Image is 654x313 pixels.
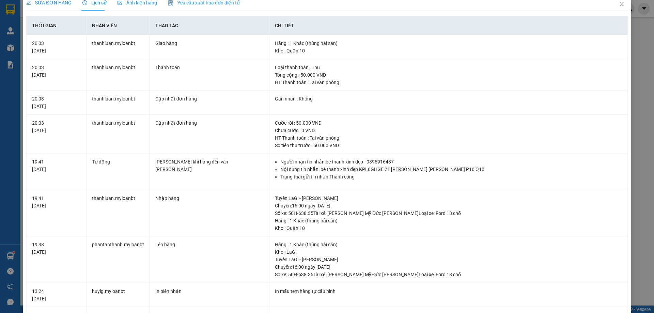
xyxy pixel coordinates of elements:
[155,287,264,295] div: In biên nhận
[275,248,622,256] div: Kho : LaGi
[82,0,87,5] span: clock-circle
[275,79,622,86] div: HT Thanh toán : Tại văn phòng
[87,283,150,307] td: huylg.myloanbt
[118,0,122,5] span: picture
[155,194,264,202] div: Nhập hàng
[275,287,622,295] div: In mẫu tem hàng tự cấu hình
[275,134,622,142] div: HT Thanh toán : Tại văn phòng
[275,64,622,71] div: Loại thanh toán : Thu
[275,217,622,224] div: Hàng : 1 Khác (thùng hải sản)
[58,6,75,14] span: Nhận:
[275,256,622,278] div: Tuyến : LaGi - [PERSON_NAME] Chuyến: 16:00 ngày [DATE] Số xe: 50H-638.35 Tài xế: [PERSON_NAME] Mỹ...
[275,241,622,248] div: Hàng : 1 Khác (thùng hải sản)
[27,16,87,35] th: Thời gian
[619,1,624,7] span: close
[155,40,264,47] div: Giao hàng
[155,95,264,103] div: Cập nhật đơn hàng
[275,47,622,54] div: Kho : Quận 10
[6,14,53,22] div: dung
[275,71,622,79] div: Tổng cộng : 50.000 VND
[150,16,269,35] th: Thao tác
[155,158,264,173] div: [PERSON_NAME] khi hàng đến văn [PERSON_NAME]
[280,166,622,173] li: Nội dung tin nhắn: bé thanh xinh đẹp KPL6GHGE 21 [PERSON_NAME] [PERSON_NAME] P10 Q10
[168,0,173,6] img: icon
[5,44,36,51] span: CƯỚC RỒI :
[87,190,150,237] td: thanhluan.myloanbt
[58,6,127,22] div: VP [GEOGRAPHIC_DATA]
[87,236,150,283] td: phantanthanh.myloanbt
[275,127,622,134] div: Chưa cước : 0 VND
[155,119,264,127] div: Cập nhật đơn hàng
[275,95,622,103] div: Gán nhãn : Không
[87,91,150,115] td: thanhluan.myloanbt
[275,119,622,127] div: Cước rồi : 50.000 VND
[280,158,622,166] li: Người nhận tin nhắn: bé thanh xinh đẹp - 0396916487
[32,287,81,302] div: 13:24 [DATE]
[87,35,150,59] td: thanhluan.myloanbt
[6,6,16,14] span: Gửi:
[87,16,150,35] th: Nhân viên
[280,173,622,181] li: Trạng thái gửi tin nhắn: Thành công
[155,241,264,248] div: Lên hàng
[32,119,81,134] div: 20:03 [DATE]
[275,194,622,217] div: Tuyến : LaGi - [PERSON_NAME] Chuyến: 16:00 ngày [DATE] Số xe: 50H-638.35 Tài xế: [PERSON_NAME] Mỹ...
[87,154,150,190] td: Tự động
[6,22,53,32] div: 0943675624
[155,64,264,71] div: Thanh toán
[26,0,31,5] span: edit
[87,59,150,91] td: thanhluan.myloanbt
[275,142,622,149] div: Số tiền thu trước : 50.000 VND
[32,40,81,54] div: 20:03 [DATE]
[269,16,628,35] th: Chi tiết
[5,44,54,59] div: 130.000
[275,224,622,232] div: Kho : Quận 10
[275,40,622,47] div: Hàng : 1 Khác (thùng hải sản)
[32,158,81,173] div: 19:41 [DATE]
[58,22,127,30] div: Túm
[58,30,127,40] div: 0858461109
[87,115,150,154] td: thanhluan.myloanbt
[32,64,81,79] div: 20:03 [DATE]
[32,194,81,209] div: 19:41 [DATE]
[32,95,81,110] div: 20:03 [DATE]
[6,6,53,14] div: LaGi
[32,241,81,256] div: 19:38 [DATE]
